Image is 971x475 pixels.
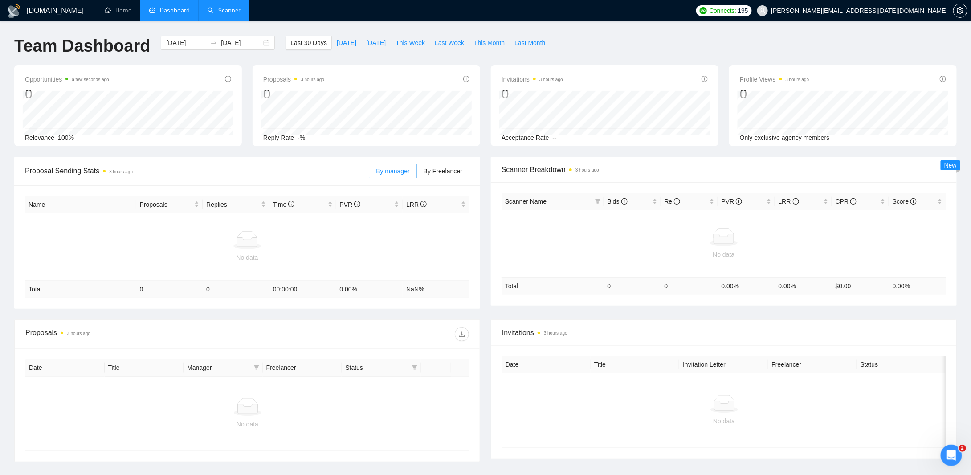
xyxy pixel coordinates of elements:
th: Proposals [136,196,203,213]
time: 3 hours ago [544,331,567,336]
div: No data [33,419,462,429]
span: info-circle [463,76,469,82]
span: Scanner Name [505,198,547,205]
span: Profile Views [740,74,809,85]
span: -% [298,134,305,141]
time: 3 hours ago [67,331,90,336]
span: info-circle [736,198,742,205]
span: Manager [187,363,250,373]
div: Proposals [25,327,247,341]
td: 0 [604,277,661,295]
span: filter [254,365,259,370]
span: 100% [58,134,74,141]
img: logo [7,4,21,18]
button: [DATE] [361,36,391,50]
span: By manager [376,168,409,175]
th: Freelancer [768,356,857,373]
span: info-circle [621,198,628,205]
time: 3 hours ago [109,169,133,174]
td: 00:00:00 [269,281,336,298]
div: No data [505,250,942,259]
span: Last Week [435,38,464,48]
span: Dashboard [160,7,190,14]
span: Time [273,201,294,208]
span: Opportunities [25,74,109,85]
span: Bids [608,198,628,205]
span: info-circle [225,76,231,82]
span: Replies [206,200,259,209]
div: 0 [263,86,324,102]
iframe: Intercom live chat [941,445,962,466]
span: PVR [340,201,361,208]
td: 0.00 % [336,281,403,298]
div: 0 [502,86,563,102]
span: info-circle [940,76,946,82]
span: setting [954,7,967,14]
div: 0 [740,86,809,102]
span: info-circle [910,198,917,205]
td: Total [25,281,136,298]
span: info-circle [850,198,857,205]
span: to [210,39,217,46]
th: Date [502,356,591,373]
span: filter [252,361,261,374]
div: No data [509,416,939,426]
td: 0.00 % [775,277,832,295]
button: setting [953,4,967,18]
time: 3 hours ago [786,77,809,82]
span: info-circle [354,201,360,207]
td: 0 [661,277,718,295]
th: Name [25,196,136,213]
button: Last Month [510,36,550,50]
span: Proposals [140,200,193,209]
input: Start date [166,38,207,48]
span: LRR [779,198,799,205]
th: Manager [184,359,263,377]
th: Date [25,359,105,377]
span: By Freelancer [424,168,462,175]
div: 0 [25,86,109,102]
span: [DATE] [337,38,356,48]
a: searchScanner [208,7,241,14]
span: info-circle [702,76,708,82]
div: No data [29,253,466,262]
time: 3 hours ago [301,77,324,82]
time: 3 hours ago [539,77,563,82]
th: Invitation Letter [679,356,768,373]
td: 0.00 % [718,277,775,295]
span: CPR [836,198,857,205]
span: dashboard [149,7,155,13]
span: filter [593,195,602,208]
input: End date [221,38,261,48]
th: Replies [203,196,269,213]
td: NaN % [403,281,469,298]
span: filter [410,361,419,374]
span: info-circle [420,201,427,207]
button: Last 30 Days [286,36,332,50]
span: filter [412,365,417,370]
span: Relevance [25,134,54,141]
button: download [455,327,469,341]
button: [DATE] [332,36,361,50]
span: 2 [959,445,966,452]
button: This Month [469,36,510,50]
time: a few seconds ago [72,77,109,82]
a: setting [953,7,967,14]
td: 0 [203,281,269,298]
span: Only exclusive agency members [740,134,830,141]
span: Re [665,198,681,205]
time: 3 hours ago [575,168,599,172]
button: Last Week [430,36,469,50]
span: -- [553,134,557,141]
span: Proposals [263,74,324,85]
span: PVR [722,198,743,205]
button: This Week [391,36,430,50]
img: upwork-logo.png [700,7,707,14]
th: Freelancer [263,359,342,377]
span: 195 [738,6,748,16]
span: filter [595,199,600,204]
td: 0 [136,281,203,298]
th: Status [857,356,946,373]
span: info-circle [793,198,799,205]
span: Status [345,363,408,373]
